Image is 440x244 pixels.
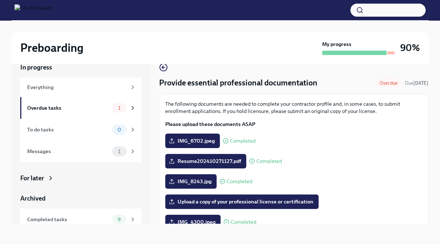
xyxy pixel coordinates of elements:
label: IMG_6702.jpeg [165,134,220,148]
span: Resume202410271127.pdf [170,157,241,165]
h3: 90% [400,41,420,54]
a: Everything [20,77,142,97]
span: 1 [114,105,125,111]
div: Overdue tasks [27,104,109,112]
a: Completed tasks9 [20,209,142,230]
div: For later [20,174,44,182]
span: Completed [231,219,256,225]
a: Archived [20,194,142,203]
p: The following documents are needed to complete your contractor profile and, in some cases, to sub... [165,100,422,115]
span: IMG_4300.jpeg [170,218,215,226]
div: Everything [27,83,127,91]
strong: [DATE] [413,80,428,86]
div: Messages [27,147,109,155]
a: Messages1 [20,140,142,162]
span: Due [405,80,428,86]
label: Resume202410271127.pdf [165,154,246,168]
h4: Provide essential professional documentation [159,77,317,88]
span: 9 [113,217,125,222]
span: August 3rd, 2025 09:00 [405,80,428,87]
label: IMG_4300.jpeg [165,215,221,229]
a: For later [20,174,142,182]
label: IMG_8243.jpg [165,174,217,189]
span: 1 [114,149,125,154]
label: Upload a copy of your professional license or certification [165,194,319,209]
span: Completed [227,179,252,184]
span: IMG_8243.jpg [170,178,212,185]
strong: Please upload these documents ASAP [165,121,255,127]
div: Completed tasks [27,215,109,223]
h2: Preboarding [20,41,84,55]
span: Completed [256,159,282,164]
span: IMG_6702.jpeg [170,137,215,144]
div: To do tasks [27,126,109,134]
a: In progress [20,63,142,72]
a: To do tasks0 [20,119,142,140]
span: Upload a copy of your professional license or certification [170,198,313,205]
strong: My progress [322,41,351,48]
span: Overdue [375,80,402,86]
span: 0 [113,127,125,132]
span: Completed [230,138,256,144]
img: CharlieHealth [14,4,53,16]
a: Overdue tasks1 [20,97,142,119]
